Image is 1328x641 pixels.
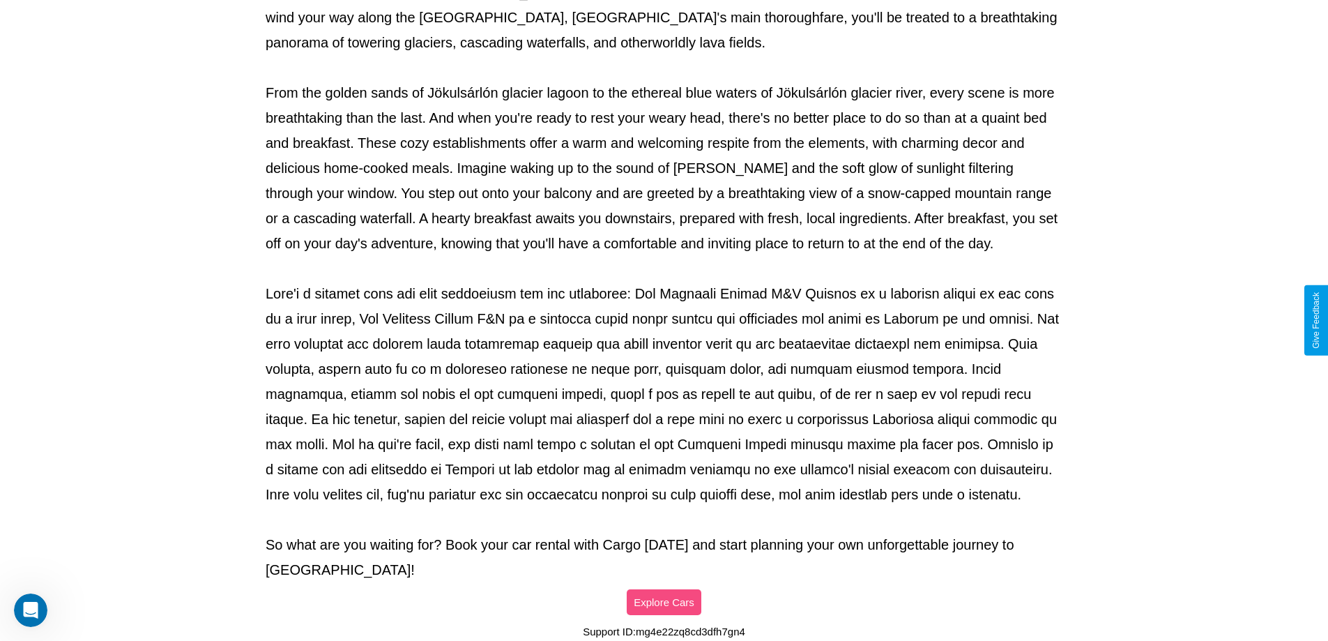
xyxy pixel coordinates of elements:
[1311,292,1321,349] div: Give Feedback
[583,622,745,641] p: Support ID: mg4e22zq8cd3dfh7gn4
[627,589,701,615] button: Explore Cars
[14,594,47,627] iframe: Intercom live chat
